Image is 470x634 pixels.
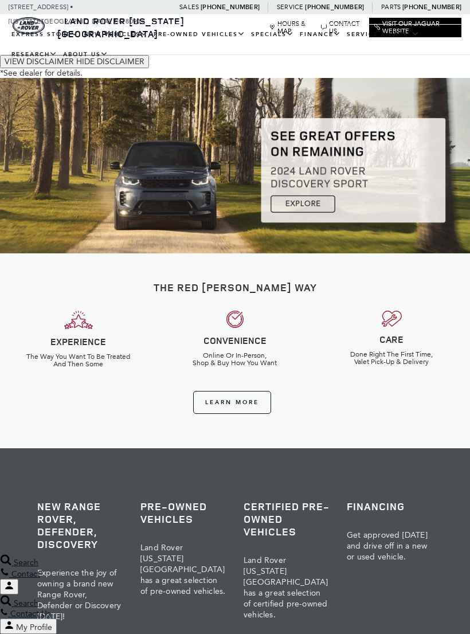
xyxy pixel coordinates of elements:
[9,282,461,293] h2: The Red [PERSON_NAME] Way
[322,351,461,366] h6: Done Right The First Time, Valet Pick-Up & Delivery
[29,460,132,631] a: New Range Rover, Defender, Discovery Experience the joy of owning a brand new Range Rover, Defend...
[297,25,344,45] a: Finance
[201,3,260,11] a: [PHONE_NUMBER]
[14,598,38,608] span: Search
[402,3,461,11] a: [PHONE_NUMBER]
[81,25,151,45] a: New Vehicles
[193,391,271,414] a: Learn More
[9,25,81,45] a: EXPRESS STORE
[50,335,106,348] strong: EXPERIENCE
[14,558,38,568] span: Search
[10,609,50,619] span: Contact Us
[347,530,428,562] span: Get approved [DATE] and drive off in a new or used vehicle.
[203,334,267,347] strong: CONVENIENCE
[347,500,433,512] h3: Financing
[374,20,456,35] a: Visit Our Jaguar Website
[37,500,123,550] h3: New Range Rover, Defender, Discovery
[5,57,74,66] span: VIEW DISCLAIMER
[132,460,235,631] a: Pre-Owned Vehicles Land Rover [US_STATE][GEOGRAPHIC_DATA] has a great selection of pre-owned vehi...
[140,543,225,596] span: Land Rover [US_STATE][GEOGRAPHIC_DATA] has a great selection of pre-owned vehicles.
[151,25,248,45] a: Pre-Owned Vehicles
[269,20,315,35] a: Hours & Map
[305,3,364,11] a: [PHONE_NUMBER]
[60,45,111,65] a: About Us
[16,623,52,632] span: My Profile
[235,460,338,631] a: Certified Pre-Owned Vehicles Land Rover [US_STATE][GEOGRAPHIC_DATA] has a great selection of cert...
[9,3,143,25] a: [STREET_ADDRESS] • [US_STATE][GEOGRAPHIC_DATA], CO 80905
[9,45,60,65] a: Research
[11,569,40,579] span: Contact
[13,17,45,34] a: land-rover
[9,25,461,65] nav: Main Navigation
[248,25,297,45] a: Specials
[344,25,422,45] a: Service & Parts
[321,20,363,35] a: Contact Us
[338,460,441,631] a: Financing Get approved [DATE] and drive off in a new or used vehicle.
[165,352,304,367] h6: Online Or In-Person, Shop & Buy How You Want
[244,500,330,538] h3: Certified Pre-Owned Vehicles
[140,500,226,525] h3: Pre-Owned Vehicles
[57,15,185,40] a: Land Rover [US_STATE][GEOGRAPHIC_DATA]
[9,353,148,368] h6: The Way You Want To Be Treated And Then Some
[13,17,45,34] img: Land Rover
[379,333,404,346] strong: CARE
